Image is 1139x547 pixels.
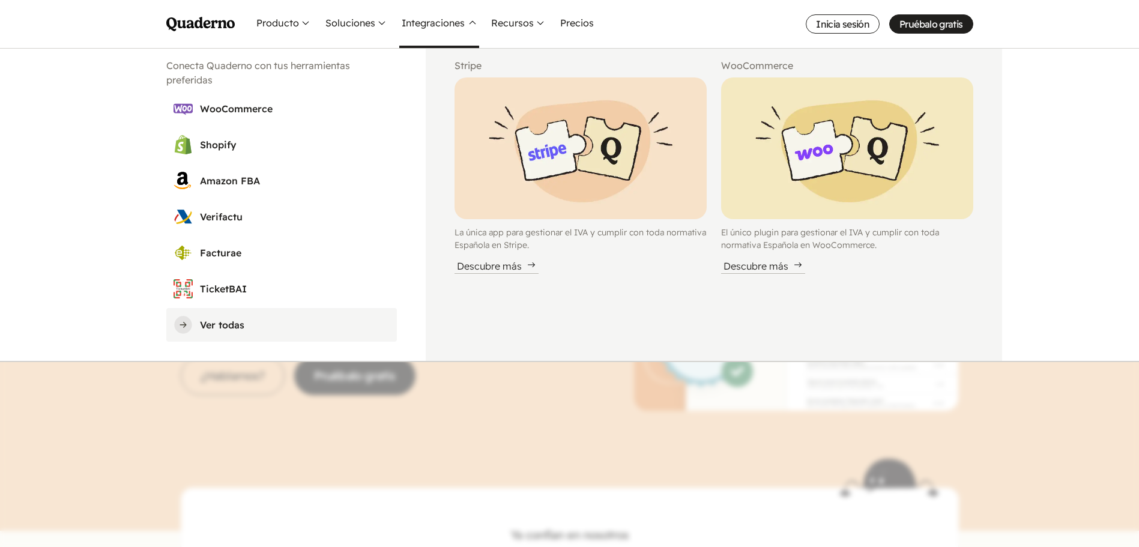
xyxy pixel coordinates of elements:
[200,282,390,296] h3: TicketBAI
[721,226,973,252] p: El único plugin para gestionar el IVA y cumplir con toda normativa Española en WooCommerce.
[721,77,973,219] img: Pieces of a puzzle with WooCommerce and Quaderno logos
[200,138,390,152] h3: Shopify
[455,226,707,252] p: La única app para gestionar el IVA y cumplir con toda normativa Española en Stripe.
[455,58,707,73] h2: Stripe
[200,318,390,332] h3: Ver todas
[166,58,397,87] h2: Conecta Quaderno con tus herramientas preferidas
[455,77,707,219] img: Pieces of a puzzle with Stripe and Quaderno logos
[721,77,973,274] a: Pieces of a puzzle with WooCommerce and Quaderno logosEl único plugin para gestionar el IVA y cum...
[166,92,397,125] a: WooCommerce
[200,246,390,260] h3: Facturae
[200,101,390,116] h3: WooCommerce
[200,210,390,224] h3: Verifactu
[166,272,397,306] a: TicketBAI
[166,200,397,234] a: Verifactu
[200,174,390,188] h3: Amazon FBA
[455,77,707,274] a: Pieces of a puzzle with Stripe and Quaderno logosLa única app para gestionar el IVA y cumplir con...
[166,164,397,198] a: Amazon FBA
[889,14,973,34] a: Pruébalo gratis
[166,308,397,342] a: Ver todas
[166,128,397,162] a: Shopify
[721,58,973,73] h2: WooCommerce
[455,259,539,274] div: Descubre más
[806,14,880,34] a: Inicia sesión
[721,259,805,274] div: Descubre más
[166,236,397,270] a: Facturae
